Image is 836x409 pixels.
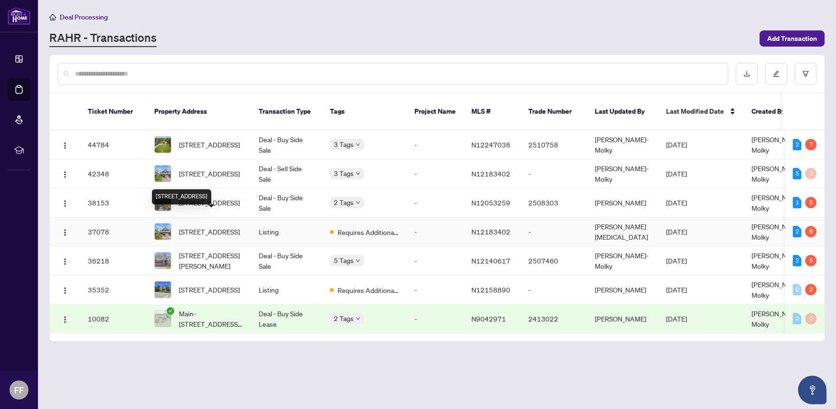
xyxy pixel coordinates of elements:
[57,282,73,297] button: Logo
[251,304,322,333] td: Deal - Buy Side Lease
[751,222,805,241] span: [PERSON_NAME]-Molky
[334,168,354,179] span: 3 Tags
[587,159,658,188] td: [PERSON_NAME]-Molky
[80,188,147,217] td: 38153
[334,139,354,150] span: 3 Tags
[57,224,73,239] button: Logo
[322,93,407,130] th: Tags
[751,251,805,270] span: [PERSON_NAME]-Molky
[795,63,817,85] button: filter
[179,226,240,237] span: [STREET_ADDRESS]
[805,168,817,179] div: 0
[338,285,399,295] span: Requires Additional Docs
[805,139,817,150] div: 7
[587,217,658,246] td: [PERSON_NAME][MEDICAL_DATA]
[471,314,506,323] span: N9042971
[521,275,587,304] td: -
[80,130,147,159] td: 44784
[57,166,73,181] button: Logo
[179,308,244,329] span: Main-[STREET_ADDRESS][PERSON_NAME][PERSON_NAME][PERSON_NAME]
[57,195,73,210] button: Logo
[471,198,510,207] span: N12053259
[793,197,801,208] div: 1
[793,313,801,324] div: 0
[8,7,30,25] img: logo
[471,140,510,149] span: N12247038
[407,304,464,333] td: -
[407,93,464,130] th: Project Name
[666,198,687,207] span: [DATE]
[587,275,658,304] td: [PERSON_NAME]
[805,313,817,324] div: 0
[805,226,817,237] div: 6
[334,313,354,324] span: 2 Tags
[471,256,510,265] span: N12140617
[793,168,801,179] div: 5
[666,140,687,149] span: [DATE]
[805,255,817,266] div: 5
[666,256,687,265] span: [DATE]
[334,255,354,266] span: 5 Tags
[14,383,24,397] span: FF
[251,275,322,304] td: Listing
[666,285,687,294] span: [DATE]
[61,258,69,265] img: Logo
[521,130,587,159] td: 2510758
[80,217,147,246] td: 37078
[521,188,587,217] td: 2508303
[751,193,805,212] span: [PERSON_NAME]-Molky
[793,284,801,295] div: 0
[179,168,240,179] span: [STREET_ADDRESS]
[61,142,69,149] img: Logo
[80,246,147,275] td: 36218
[767,31,817,46] span: Add Transaction
[802,70,809,77] span: filter
[356,200,360,205] span: down
[471,227,510,236] span: N12183402
[793,255,801,266] div: 2
[805,284,817,295] div: 2
[587,130,658,159] td: [PERSON_NAME]-Molky
[356,142,360,147] span: down
[521,159,587,188] td: -
[60,13,108,21] span: Deal Processing
[521,304,587,333] td: 2413022
[521,93,587,130] th: Trade Number
[407,159,464,188] td: -
[61,229,69,236] img: Logo
[587,246,658,275] td: [PERSON_NAME]-Molky
[793,226,801,237] div: 2
[751,164,805,183] span: [PERSON_NAME]-Molky
[587,304,658,333] td: [PERSON_NAME]
[61,200,69,207] img: Logo
[155,136,171,153] img: thumbnail-img
[666,106,724,117] span: Last Modified Date
[80,275,147,304] td: 35352
[57,253,73,268] button: Logo
[587,188,658,217] td: [PERSON_NAME]
[155,166,171,182] img: thumbnail-img
[251,93,322,130] th: Transaction Type
[251,159,322,188] td: Deal - Sell Side Sale
[61,316,69,323] img: Logo
[751,135,805,154] span: [PERSON_NAME]-Molky
[743,70,750,77] span: download
[798,376,827,404] button: Open asap
[57,311,73,326] button: Logo
[61,171,69,178] img: Logo
[167,307,174,315] span: check-circle
[155,311,171,327] img: thumbnail-img
[80,159,147,188] td: 42348
[471,169,510,178] span: N12183402
[49,30,157,47] a: RAHR - Transactions
[805,197,817,208] div: 5
[736,63,758,85] button: download
[179,139,240,150] span: [STREET_ADDRESS]
[666,227,687,236] span: [DATE]
[773,70,780,77] span: edit
[356,171,360,176] span: down
[179,250,244,271] span: [STREET_ADDRESS][PERSON_NAME]
[57,137,73,152] button: Logo
[666,169,687,178] span: [DATE]
[407,188,464,217] td: -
